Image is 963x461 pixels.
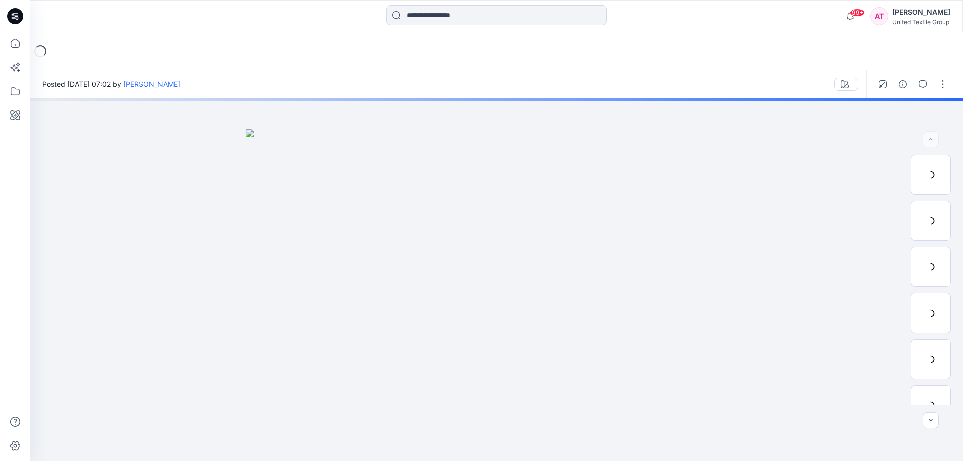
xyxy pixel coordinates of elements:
[892,18,950,26] div: United Textile Group
[892,6,950,18] div: [PERSON_NAME]
[123,80,180,88] a: [PERSON_NAME]
[42,79,180,89] span: Posted [DATE] 07:02 by
[870,7,888,25] div: AT
[895,76,911,92] button: Details
[850,9,865,17] span: 99+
